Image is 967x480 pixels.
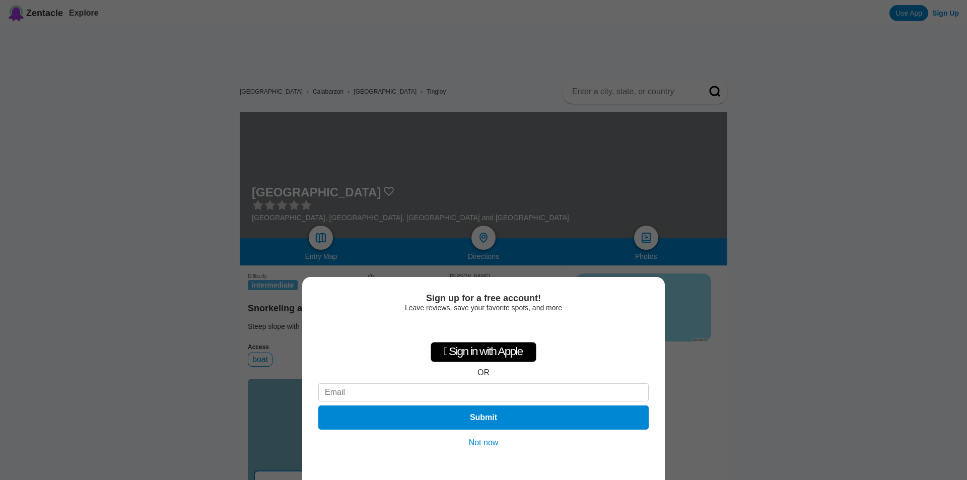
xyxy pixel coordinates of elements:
[431,342,536,362] div: Sign in with Apple
[433,317,535,339] iframe: Sign in with Google Button
[466,438,502,448] button: Not now
[318,383,649,401] input: Email
[477,368,490,377] div: OR
[318,304,649,312] div: Leave reviews, save your favorite spots, and more
[318,293,649,304] div: Sign up for a free account!
[318,405,649,430] button: Submit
